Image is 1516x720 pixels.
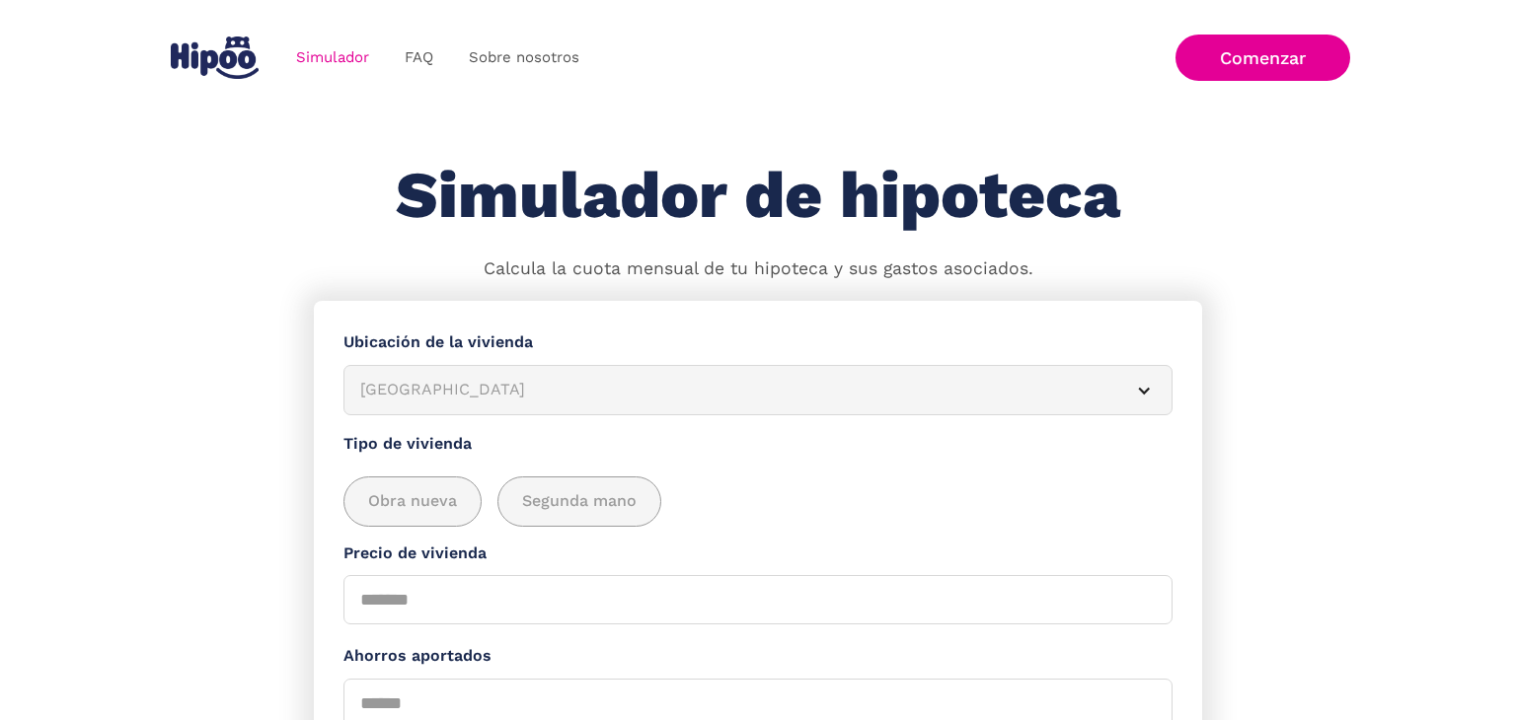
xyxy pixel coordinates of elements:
div: [GEOGRAPHIC_DATA] [360,378,1108,402]
label: Precio de vivienda [343,541,1173,566]
label: Ahorros aportados [343,644,1173,669]
a: Sobre nosotros [451,38,597,77]
a: Simulador [278,38,387,77]
div: add_description_here [343,476,1173,527]
a: FAQ [387,38,451,77]
a: Comenzar [1175,35,1350,81]
p: Calcula la cuota mensual de tu hipoteca y sus gastos asociados. [484,256,1033,282]
a: home [166,29,263,87]
span: Segunda mano [522,489,637,514]
h1: Simulador de hipoteca [396,160,1120,232]
label: Ubicación de la vivienda [343,330,1173,355]
article: [GEOGRAPHIC_DATA] [343,365,1173,415]
span: Obra nueva [368,489,457,514]
label: Tipo de vivienda [343,432,1173,457]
